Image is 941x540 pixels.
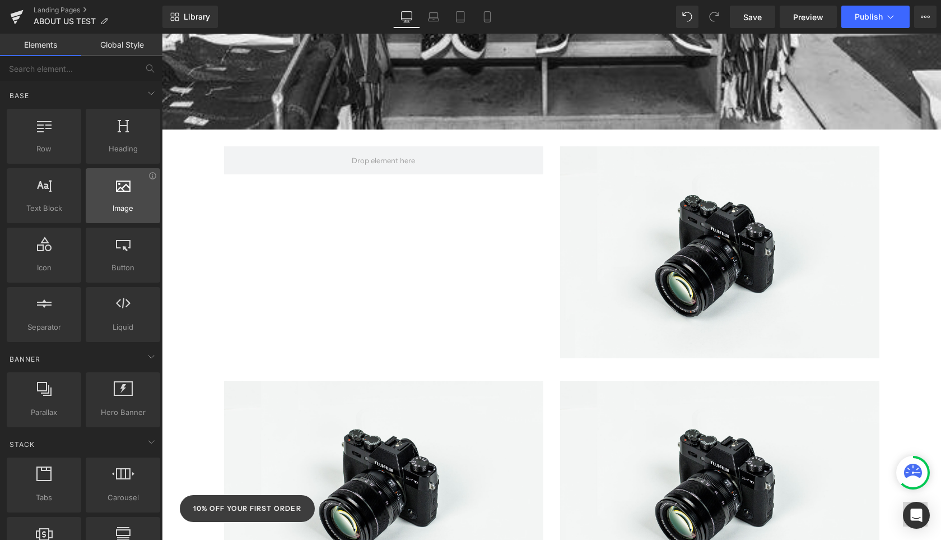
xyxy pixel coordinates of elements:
[89,202,157,214] span: Image
[474,6,501,28] a: Mobile
[420,6,447,28] a: Laptop
[741,468,766,493] button: scroll-top
[914,6,937,28] button: More
[793,11,823,23] span: Preview
[855,12,883,21] span: Publish
[148,172,157,180] div: View Information
[393,6,420,28] a: Desktop
[10,321,78,333] span: Separator
[743,11,762,23] span: Save
[10,407,78,418] span: Parallax
[89,262,157,274] span: Button
[703,6,725,28] button: Redo
[34,6,162,15] a: Landing Pages
[162,6,218,28] a: New Library
[31,469,139,481] h2: 10% off your first order
[447,6,474,28] a: Tablet
[81,34,162,56] a: Global Style
[89,407,157,418] span: Hero Banner
[184,12,210,22] span: Library
[89,143,157,155] span: Heading
[10,143,78,155] span: Row
[89,492,157,504] span: Carousel
[903,502,930,529] div: Open Intercom Messenger
[10,492,78,504] span: Tabs
[8,439,36,450] span: Stack
[8,354,41,364] span: Banner
[89,321,157,333] span: Liquid
[841,6,910,28] button: Publish
[10,262,78,274] span: Icon
[780,6,837,28] a: Preview
[34,17,96,26] span: ABOUT US TEST
[8,90,30,101] span: Base
[10,202,78,214] span: Text Block
[676,6,698,28] button: Undo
